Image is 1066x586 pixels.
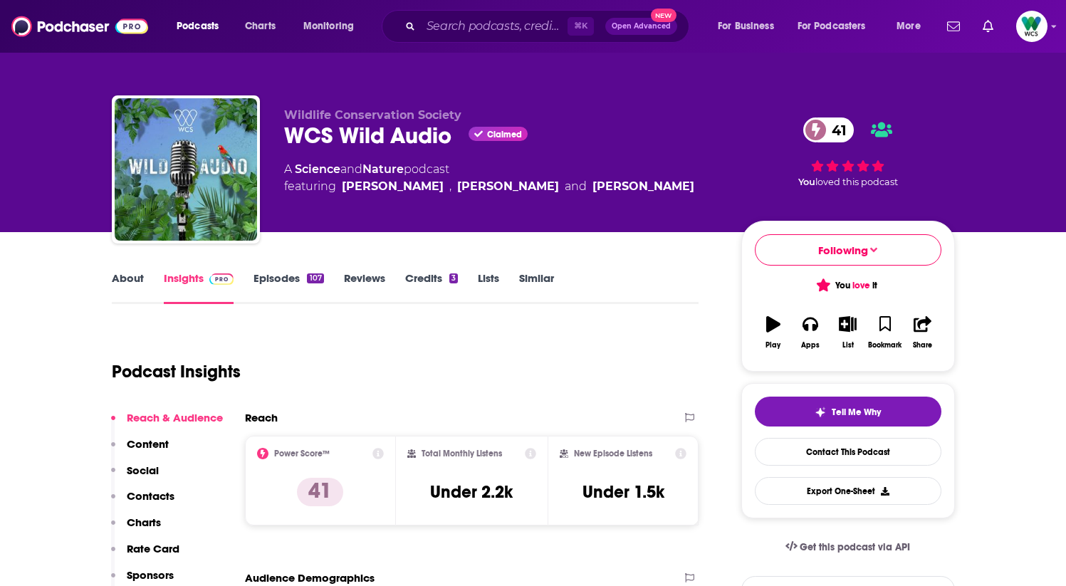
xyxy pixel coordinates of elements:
button: Following [755,234,941,266]
span: For Business [718,16,774,36]
div: List [842,341,854,350]
button: Apps [792,307,829,358]
button: Content [111,437,169,464]
a: Show notifications dropdown [977,14,999,38]
button: open menu [788,15,887,38]
span: loved this podcast [815,177,898,187]
button: Reach & Audience [111,411,223,437]
a: Dan Rosen [592,178,694,195]
h2: New Episode Listens [574,449,652,459]
button: Show profile menu [1016,11,1047,42]
p: 41 [297,478,343,506]
a: Credits3 [405,271,458,304]
a: Nature [362,162,404,176]
h2: Audience Demographics [245,571,375,585]
img: WCS Wild Audio [115,98,257,241]
span: and [565,178,587,195]
span: Monitoring [303,16,354,36]
span: ⌘ K [568,17,594,36]
h2: Total Monthly Listens [422,449,502,459]
button: Open AdvancedNew [605,18,677,35]
span: love [852,280,870,291]
span: Following [818,244,868,257]
span: Get this podcast via API [800,541,910,553]
p: Reach & Audience [127,411,223,424]
button: open menu [293,15,372,38]
img: Podchaser - Follow, Share and Rate Podcasts [11,13,148,40]
div: Apps [801,341,820,350]
button: Charts [111,516,161,542]
h3: Under 1.5k [582,481,664,503]
input: Search podcasts, credits, & more... [421,15,568,38]
div: Play [765,341,780,350]
span: Tell Me Why [832,407,881,418]
button: open menu [887,15,939,38]
span: More [897,16,921,36]
h2: Power Score™ [274,449,330,459]
img: Podchaser Pro [209,273,234,285]
p: Rate Card [127,542,179,555]
a: Nat Moss [342,178,444,195]
a: InsightsPodchaser Pro [164,271,234,304]
div: 3 [449,273,458,283]
span: Open Advanced [612,23,671,30]
a: 41 [803,117,854,142]
button: tell me why sparkleTell Me Why [755,397,941,427]
div: Search podcasts, credits, & more... [395,10,703,43]
h2: Reach [245,411,278,424]
a: Episodes107 [254,271,323,304]
span: For Podcasters [798,16,866,36]
div: Share [913,341,932,350]
span: Logged in as WCS_Newsroom [1016,11,1047,42]
button: Bookmark [867,307,904,358]
a: Lists [478,271,499,304]
span: featuring [284,178,694,195]
button: List [829,307,866,358]
button: open menu [708,15,792,38]
button: Social [111,464,159,490]
span: Claimed [487,131,522,138]
div: Bookmark [868,341,902,350]
span: Charts [245,16,276,36]
p: Charts [127,516,161,529]
a: Charts [236,15,284,38]
p: Sponsors [127,568,174,582]
img: tell me why sparkle [815,407,826,418]
span: Wildlife Conservation Society [284,108,461,122]
div: 41Youloved this podcast [741,108,955,197]
img: User Profile [1016,11,1047,42]
p: Contacts [127,489,174,503]
a: About [112,271,144,304]
h3: Under 2.2k [430,481,513,503]
button: Export One-Sheet [755,477,941,505]
button: You love it [755,271,941,299]
button: Contacts [111,489,174,516]
span: You [798,177,815,187]
span: New [651,9,676,22]
button: Share [904,307,941,358]
div: A podcast [284,161,694,195]
a: Get this podcast via API [774,530,922,565]
span: , [449,178,451,195]
span: 41 [817,117,854,142]
button: open menu [167,15,237,38]
p: Social [127,464,159,477]
a: Contact This Podcast [755,438,941,466]
span: You it [818,280,877,291]
a: Reviews [344,271,385,304]
span: Podcasts [177,16,219,36]
a: Show notifications dropdown [941,14,966,38]
button: Play [755,307,792,358]
a: [PERSON_NAME] [457,178,559,195]
a: Similar [519,271,554,304]
a: Science [295,162,340,176]
div: 107 [307,273,323,283]
span: and [340,162,362,176]
h1: Podcast Insights [112,361,241,382]
p: Content [127,437,169,451]
button: Rate Card [111,542,179,568]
